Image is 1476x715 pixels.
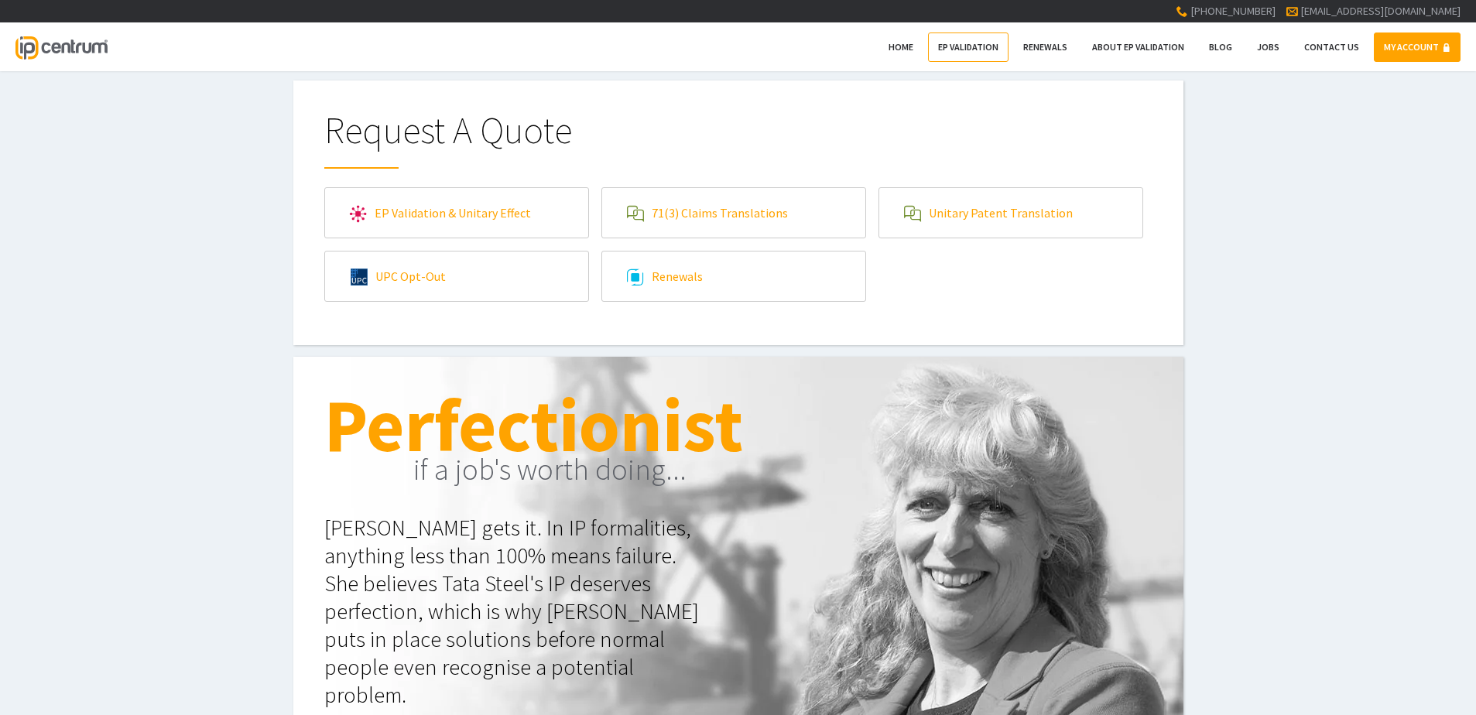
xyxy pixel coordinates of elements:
a: MY ACCOUNT [1374,32,1461,62]
span: Jobs [1257,41,1279,53]
a: Renewals [602,251,865,301]
a: Home [878,32,923,62]
span: Contact Us [1304,41,1359,53]
span: [PHONE_NUMBER] [1190,4,1276,18]
span: EP Validation [938,41,998,53]
p: [PERSON_NAME] gets it. In IP formalities, anything less than 100% means failure. She believes Tat... [324,514,711,709]
a: Renewals [1013,32,1077,62]
a: About EP Validation [1082,32,1194,62]
h1: Perfectionist [324,388,1152,462]
span: Home [889,41,913,53]
a: EP Validation [928,32,1009,62]
a: Blog [1199,32,1242,62]
span: Renewals [1023,41,1067,53]
span: About EP Validation [1092,41,1184,53]
a: EP Validation & Unitary Effect [325,188,588,238]
span: Blog [1209,41,1232,53]
img: upc.svg [351,269,368,286]
a: [EMAIL_ADDRESS][DOMAIN_NAME] [1300,4,1461,18]
h1: Request A Quote [324,111,1152,169]
a: Contact Us [1294,32,1369,62]
a: Jobs [1247,32,1289,62]
a: UPC Opt-Out [325,251,588,301]
a: 71(3) Claims Translations [602,188,865,238]
a: Unitary Patent Translation [879,188,1142,238]
a: IP Centrum [15,22,107,71]
h2: if a job's worth doing... [413,447,1152,492]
